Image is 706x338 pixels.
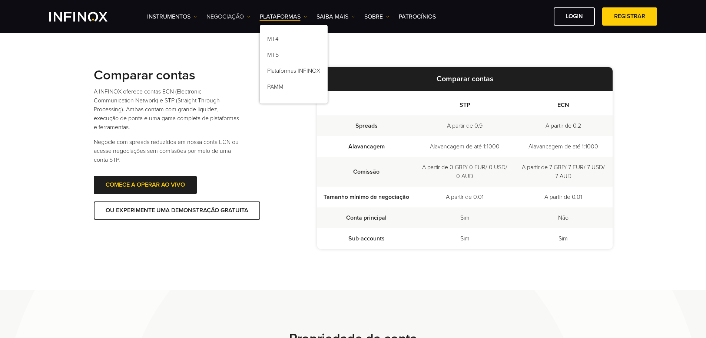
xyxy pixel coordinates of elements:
[260,12,307,21] a: PLATAFORMAS
[514,228,613,249] td: Sim
[514,157,613,187] td: A partir de 7 GBP/ 7 EUR/ 7 USD/ 7 AUD
[94,87,242,132] p: A INFINOX oferece contas ECN (Electronic Communication Network) e STP (Straight Through Processin...
[415,187,514,207] td: A partir de 0.01
[260,32,328,48] a: MT4
[437,75,493,83] strong: Comparar contas
[317,207,416,228] td: Conta principal
[554,7,595,26] a: Login
[514,91,613,115] th: ECN
[317,187,416,207] td: Tamanho mínimo de negociação
[94,67,195,83] strong: Comparar contas
[260,64,328,80] a: Plataformas INFINOX
[94,138,242,164] p: Negocie com spreads reduzidos em nossa conta ECN ou acesse negociações sem comissões por meio de ...
[147,12,197,21] a: Instrumentos
[364,12,390,21] a: SOBRE
[49,12,125,22] a: INFINOX Logo
[415,136,514,157] td: Alavancagem de até 1:1000
[317,228,416,249] td: Sub-accounts
[514,115,613,136] td: A partir de 0,2
[317,115,416,136] td: Spreads
[415,157,514,187] td: A partir de 0 GBP/ 0 EUR/ 0 USD/ 0 AUD
[317,157,416,187] td: Comissão
[206,12,251,21] a: NEGOCIAÇÃO
[94,176,197,194] a: COMECE A OPERAR AO VIVO
[514,187,613,207] td: A partir de 0.01
[514,207,613,228] td: Não
[316,12,355,21] a: Saiba mais
[415,115,514,136] td: A partir de 0,9
[94,201,260,220] a: OU EXPERIMENTE UMA DEMONSTRAÇÃO GRATUITA
[260,80,328,96] a: PAMM
[415,228,514,249] td: Sim
[260,48,328,64] a: MT5
[415,91,514,115] th: STP
[317,136,416,157] td: Alavancagem
[514,136,613,157] td: Alavancagem de até 1:1000
[415,207,514,228] td: Sim
[399,12,436,21] a: Patrocínios
[602,7,657,26] a: Registrar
